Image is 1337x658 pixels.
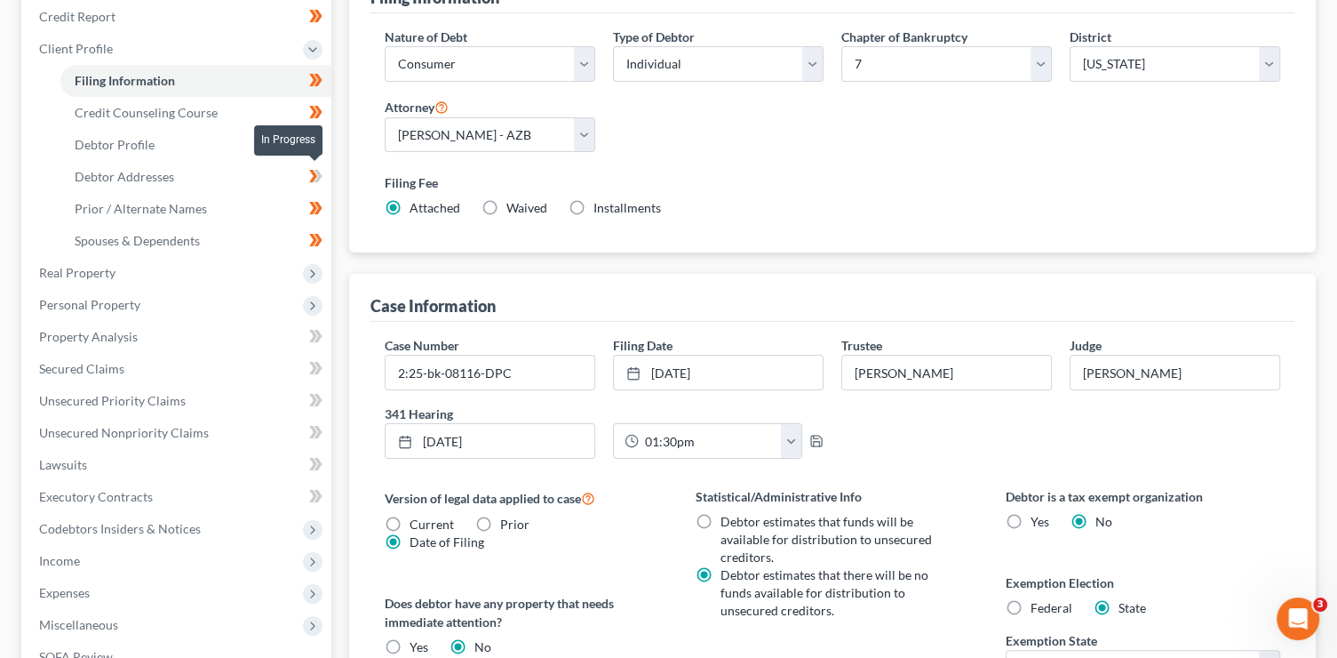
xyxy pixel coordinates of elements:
span: Unsecured Priority Claims [39,393,186,408]
span: Installments [593,200,661,215]
span: Executory Contracts [39,489,153,504]
a: Secured Claims [25,353,331,385]
span: Attached [410,200,460,215]
span: Credit Report [39,9,115,24]
input: Enter case number... [386,356,594,389]
span: Codebtors Insiders & Notices [39,521,201,536]
a: [DATE] [386,424,594,458]
div: Case Information [370,295,496,317]
span: Waived [506,200,547,215]
a: [DATE] [614,356,823,389]
span: Property Analysis [39,329,138,344]
label: Exemption State [1006,631,1097,650]
label: Trustee [841,336,882,355]
input: -- [842,356,1051,389]
label: Debtor is a tax exempt organization [1006,487,1280,506]
span: Secured Claims [39,361,124,376]
label: Filing Fee [385,173,1280,192]
label: Nature of Debt [385,28,467,46]
a: Unsecured Priority Claims [25,385,331,417]
span: Income [39,553,80,568]
span: Credit Counseling Course [75,105,218,120]
span: Current [410,517,454,532]
span: Yes [1031,514,1049,529]
label: Attorney [385,96,449,117]
span: 3 [1313,598,1327,612]
span: State [1118,600,1146,615]
a: Executory Contracts [25,481,331,513]
input: -- [1070,356,1279,389]
label: Chapter of Bankruptcy [841,28,967,46]
span: Personal Property [39,297,140,312]
a: Property Analysis [25,321,331,353]
span: Real Property [39,265,115,280]
label: Judge [1070,336,1102,355]
span: Debtor estimates that there will be no funds available for distribution to unsecured creditors. [720,567,928,618]
span: Spouses & Dependents [75,233,200,248]
a: Prior / Alternate Names [60,193,331,225]
label: Statistical/Administrative Info [696,487,970,506]
label: Exemption Election [1006,574,1280,592]
a: Unsecured Nonpriority Claims [25,417,331,449]
a: Credit Report [25,1,331,33]
a: Lawsuits [25,449,331,481]
a: Debtor Profile [60,129,331,161]
a: Spouses & Dependents [60,225,331,257]
span: Unsecured Nonpriority Claims [39,425,209,440]
div: In Progress [254,125,322,155]
label: District [1070,28,1111,46]
span: Yes [410,639,428,654]
a: Credit Counseling Course [60,97,331,129]
span: Debtor Profile [75,137,155,152]
span: Prior [500,517,529,532]
a: Debtor Addresses [60,161,331,193]
span: Date of Filing [410,534,484,550]
span: Debtor Addresses [75,169,174,184]
span: No [1095,514,1112,529]
span: Lawsuits [39,457,87,472]
label: Filing Date [613,336,672,355]
span: Federal [1031,600,1072,615]
span: Filing Information [75,73,175,88]
label: Type of Debtor [613,28,695,46]
span: Debtor estimates that funds will be available for distribution to unsecured creditors. [720,514,932,565]
label: Does debtor have any property that needs immediate attention? [385,594,659,631]
span: Prior / Alternate Names [75,201,207,216]
span: Client Profile [39,41,113,56]
span: Miscellaneous [39,617,118,632]
iframe: Intercom live chat [1277,598,1319,640]
span: No [474,639,491,654]
label: Version of legal data applied to case [385,487,659,509]
label: 341 Hearing [376,405,832,423]
span: Expenses [39,585,90,600]
label: Case Number [385,336,459,355]
a: Filing Information [60,65,331,97]
input: -- : -- [639,424,781,458]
